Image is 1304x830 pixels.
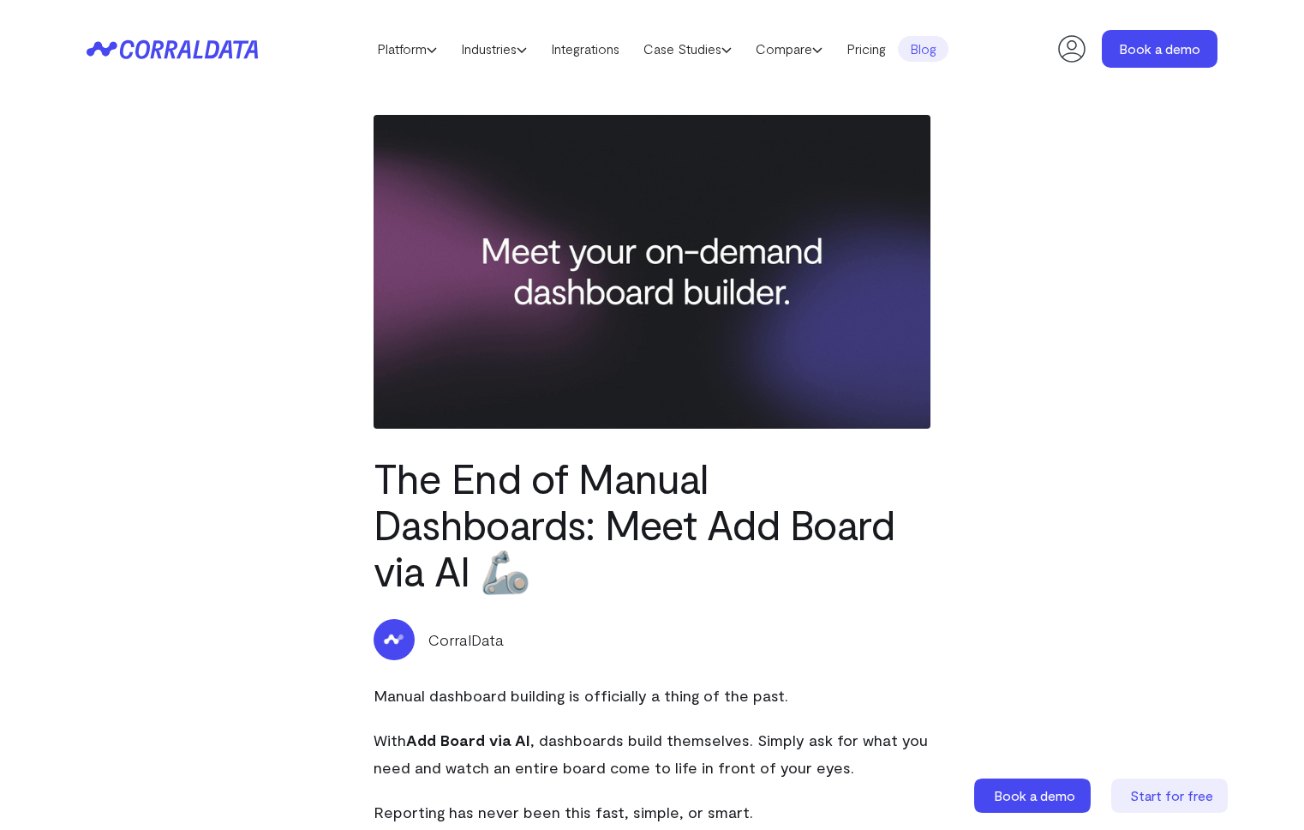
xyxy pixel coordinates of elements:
[744,36,834,62] a: Compare
[428,629,504,651] p: CorralData
[1102,30,1217,68] a: Book a demo
[374,731,406,749] span: With
[406,731,530,749] b: Add Board via AI
[834,36,898,62] a: Pricing
[365,36,449,62] a: Platform
[374,686,788,705] span: Manual dashboard building is officially a thing of the past.
[631,36,744,62] a: Case Studies
[449,36,539,62] a: Industries
[539,36,631,62] a: Integrations
[994,787,1075,803] span: Book a demo
[374,731,928,777] span: , dashboards build themselves. Simply ask for what you need and watch an entire board come to lif...
[374,454,930,593] h1: The End of Manual Dashboards: Meet Add Board via AI 🦾
[898,36,948,62] a: Blog
[374,803,753,821] span: Reporting has never been this fast, simple, or smart.
[974,779,1094,813] a: Book a demo
[1111,779,1231,813] a: Start for free
[1130,787,1213,803] span: Start for free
